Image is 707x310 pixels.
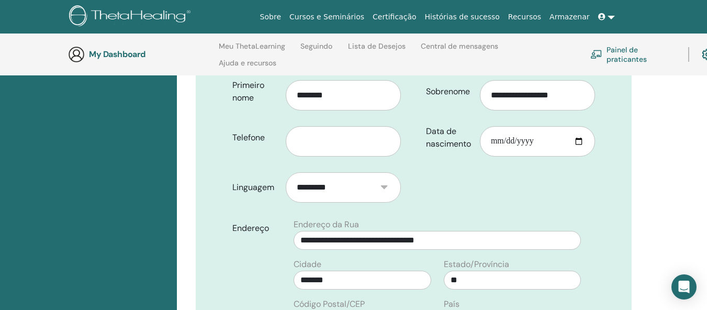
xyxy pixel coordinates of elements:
label: Estado/Província [444,258,509,271]
a: Central de mensagens [421,42,498,59]
label: Primeiro nome [225,75,286,108]
label: Endereço da Rua [294,218,359,231]
a: Sobre [256,7,285,27]
h3: My Dashboard [89,49,194,59]
a: Armazenar [545,7,593,27]
img: chalkboard-teacher.svg [590,50,602,59]
a: Lista de Desejos [348,42,406,59]
a: Cursos e Seminários [285,7,368,27]
label: Sobrenome [418,82,480,102]
a: Certificação [368,7,420,27]
img: logo.png [69,5,194,29]
label: Endereço [225,218,288,238]
a: Histórias de sucesso [421,7,504,27]
label: Data de nascimento [418,121,480,154]
a: Ajuda e recursos [219,59,276,75]
label: Linguagem [225,178,286,197]
div: Open Intercom Messenger [671,274,697,300]
a: Meu ThetaLearning [219,42,285,59]
a: Recursos [504,7,545,27]
img: generic-user-icon.jpg [68,46,85,63]
a: Seguindo [300,42,332,59]
label: Telefone [225,128,286,148]
label: Cidade [294,258,321,271]
a: Painel de praticantes [590,43,676,66]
